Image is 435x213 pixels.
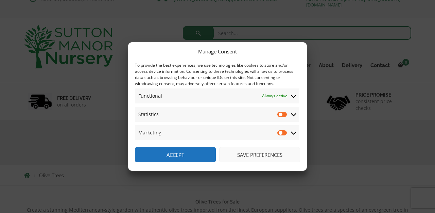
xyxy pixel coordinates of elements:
button: Accept [135,147,216,162]
span: Marketing [138,129,161,137]
div: Manage Consent [198,47,237,55]
span: Functional [138,92,162,100]
div: To provide the best experiences, we use technologies like cookies to store and/or access device i... [135,62,299,87]
button: Save preferences [219,147,300,162]
summary: Functional Always active [135,88,299,103]
summary: Statistics [135,107,299,122]
span: Statistics [138,110,159,118]
summary: Marketing [135,125,299,140]
span: Always active [262,92,288,100]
